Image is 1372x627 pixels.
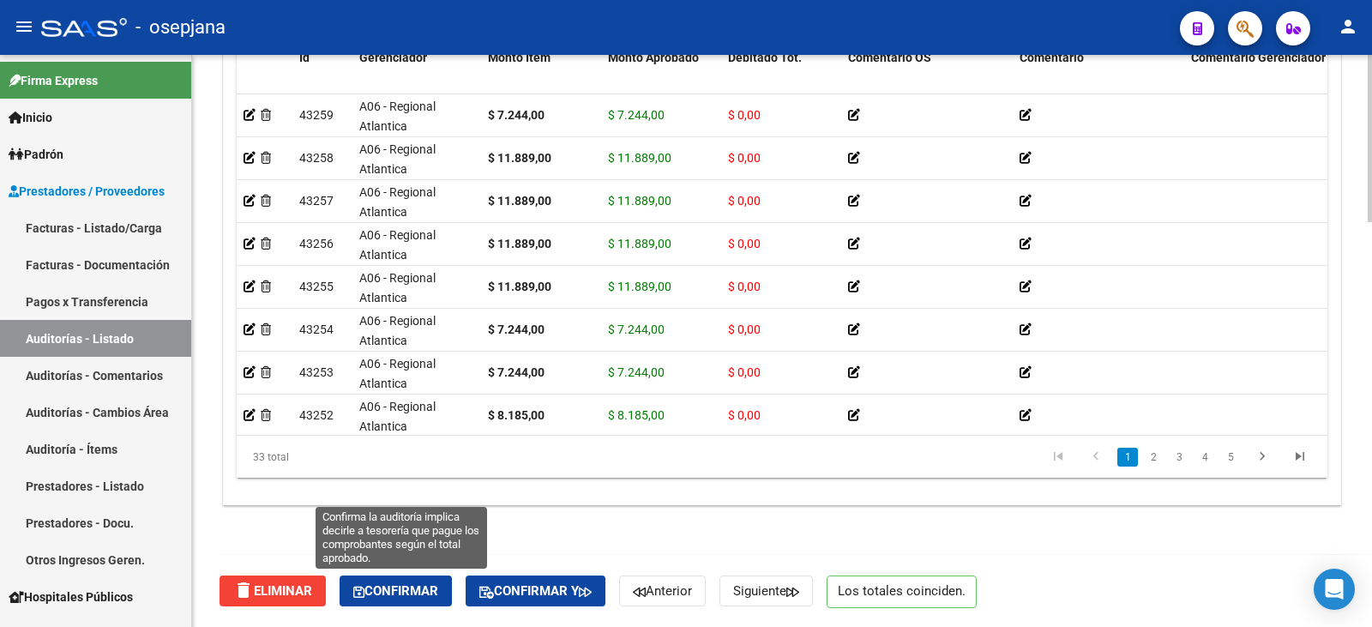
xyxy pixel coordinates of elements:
button: Confirmar [340,576,452,606]
a: 2 [1143,448,1164,467]
span: $ 0,00 [728,151,761,165]
span: Gerenciador [359,51,427,64]
span: 43252 [299,408,334,422]
li: page 3 [1166,443,1192,472]
mat-icon: person [1338,16,1358,37]
datatable-header-cell: Gerenciador [352,39,481,115]
span: 43256 [299,237,334,250]
span: $ 11.889,00 [608,194,671,208]
p: Los totales coinciden. [827,576,977,608]
datatable-header-cell: Comentario [1013,39,1184,115]
mat-icon: delete [233,580,254,600]
span: $ 8.185,00 [608,408,665,422]
strong: $ 8.185,00 [488,408,545,422]
span: 43257 [299,194,334,208]
li: page 1 [1115,443,1140,472]
button: Anterior [619,576,706,606]
span: A06 - Regional Atlantica [359,99,436,133]
span: $ 7.244,00 [608,108,665,122]
strong: $ 11.889,00 [488,194,551,208]
span: $ 11.889,00 [608,237,671,250]
span: Anterior [633,583,692,599]
span: Id [299,51,310,64]
span: A06 - Regional Atlantica [359,357,436,390]
span: A06 - Regional Atlantica [359,271,436,304]
strong: $ 7.244,00 [488,365,545,379]
button: Siguiente [719,576,813,606]
span: Comentario OS [848,51,931,64]
span: Hospitales Públicos [9,588,133,606]
span: - osepjana [135,9,226,46]
span: Comentario [1020,51,1084,64]
span: Confirmar [353,583,438,599]
span: Debitado Tot. [728,51,802,64]
a: go to first page [1042,448,1074,467]
span: Comentario Gerenciador [1191,51,1326,64]
datatable-header-cell: Monto Aprobado [601,39,721,115]
span: Monto Aprobado [608,51,699,64]
span: $ 0,00 [728,194,761,208]
a: go to last page [1284,448,1316,467]
datatable-header-cell: Comentario Gerenciador [1184,39,1356,115]
a: 1 [1117,448,1138,467]
span: 43259 [299,108,334,122]
span: Siguiente [733,583,799,599]
span: A06 - Regional Atlantica [359,185,436,219]
span: A06 - Regional Atlantica [359,142,436,176]
li: page 4 [1192,443,1218,472]
a: go to previous page [1080,448,1112,467]
span: $ 0,00 [728,237,761,250]
span: $ 0,00 [728,108,761,122]
datatable-header-cell: Comentario OS [841,39,1013,115]
span: 43253 [299,365,334,379]
div: Open Intercom Messenger [1314,569,1355,610]
span: Prestadores / Proveedores [9,182,165,201]
span: $ 11.889,00 [608,151,671,165]
span: $ 0,00 [728,323,761,336]
strong: $ 7.244,00 [488,108,545,122]
a: go to next page [1246,448,1279,467]
strong: $ 7.244,00 [488,323,545,336]
mat-icon: menu [14,16,34,37]
div: 33 total [237,436,452,479]
li: page 2 [1140,443,1166,472]
datatable-header-cell: Debitado Tot. [721,39,841,115]
datatable-header-cell: Monto Item [481,39,601,115]
span: Confirmar y [479,583,592,599]
span: A06 - Regional Atlantica [359,314,436,347]
span: $ 0,00 [728,408,761,422]
datatable-header-cell: Id [292,39,352,115]
span: Padrón [9,145,63,164]
span: 43255 [299,280,334,293]
a: 5 [1220,448,1241,467]
span: A06 - Regional Atlantica [359,400,436,433]
span: Firma Express [9,71,98,90]
span: $ 0,00 [728,365,761,379]
span: $ 7.244,00 [608,323,665,336]
span: $ 0,00 [728,280,761,293]
a: 3 [1169,448,1189,467]
span: $ 7.244,00 [608,365,665,379]
a: 4 [1194,448,1215,467]
span: Inicio [9,108,52,127]
span: Monto Item [488,51,551,64]
span: Eliminar [233,583,312,599]
span: 43258 [299,151,334,165]
li: page 5 [1218,443,1243,472]
strong: $ 11.889,00 [488,151,551,165]
button: Eliminar [220,576,326,606]
button: Confirmar y [466,576,605,606]
span: A06 - Regional Atlantica [359,228,436,262]
span: 43254 [299,323,334,336]
strong: $ 11.889,00 [488,237,551,250]
span: $ 11.889,00 [608,280,671,293]
strong: $ 11.889,00 [488,280,551,293]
